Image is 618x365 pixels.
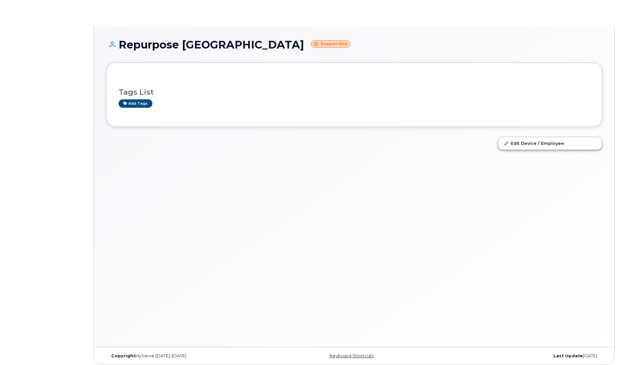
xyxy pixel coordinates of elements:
[498,137,602,149] a: Edit Device / Employee
[437,353,602,359] div: [DATE]
[553,353,583,358] strong: Last Update
[330,353,373,358] a: Keyboard Shortcuts
[106,353,272,359] div: MyServe [DATE]–[DATE]
[106,39,602,51] h1: Repurpose [GEOGRAPHIC_DATA]
[119,99,152,108] a: Add tags
[311,40,350,48] small: Suspended
[119,88,590,96] h3: Tags List
[111,353,135,358] strong: Copyright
